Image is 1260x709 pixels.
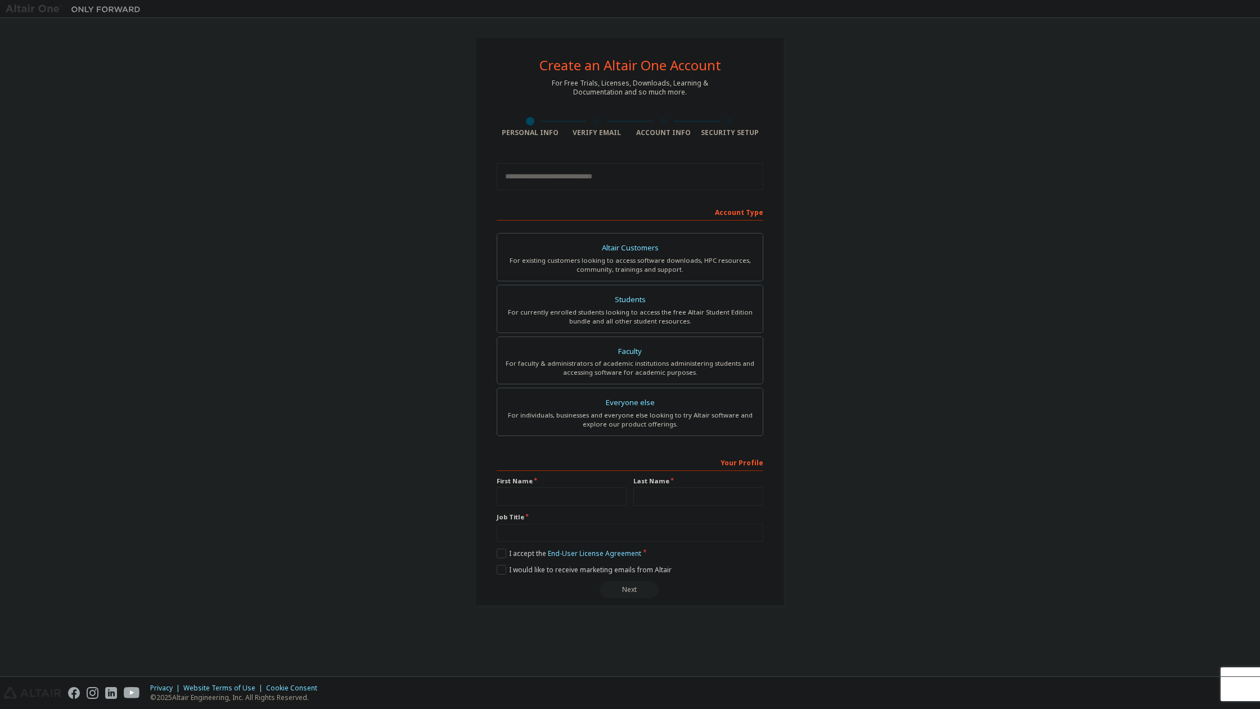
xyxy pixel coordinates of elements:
[552,79,708,97] div: For Free Trials, Licenses, Downloads, Learning & Documentation and so much more.
[504,359,756,377] div: For faculty & administrators of academic institutions administering students and accessing softwa...
[6,3,146,15] img: Altair One
[87,687,98,699] img: instagram.svg
[633,477,763,486] label: Last Name
[564,128,631,137] div: Verify Email
[504,256,756,274] div: For existing customers looking to access software downloads, HPC resources, community, trainings ...
[150,693,324,702] p: © 2025 Altair Engineering, Inc. All Rights Reserved.
[3,687,61,699] img: altair_logo.svg
[548,549,641,558] a: End-User License Agreement
[504,292,756,308] div: Students
[497,565,672,575] label: I would like to receive marketing emails from Altair
[105,687,117,699] img: linkedin.svg
[497,581,763,598] div: Read and acccept EULA to continue
[630,128,697,137] div: Account Info
[497,453,763,471] div: Your Profile
[68,687,80,699] img: facebook.svg
[150,684,183,693] div: Privacy
[497,477,627,486] label: First Name
[497,513,763,522] label: Job Title
[504,240,756,256] div: Altair Customers
[697,128,764,137] div: Security Setup
[497,203,763,221] div: Account Type
[124,687,140,699] img: youtube.svg
[497,549,641,558] label: I accept the
[504,411,756,429] div: For individuals, businesses and everyone else looking to try Altair software and explore our prod...
[504,308,756,326] div: For currently enrolled students looking to access the free Altair Student Edition bundle and all ...
[183,684,266,693] div: Website Terms of Use
[539,59,721,72] div: Create an Altair One Account
[266,684,324,693] div: Cookie Consent
[504,344,756,360] div: Faculty
[497,128,564,137] div: Personal Info
[504,395,756,411] div: Everyone else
